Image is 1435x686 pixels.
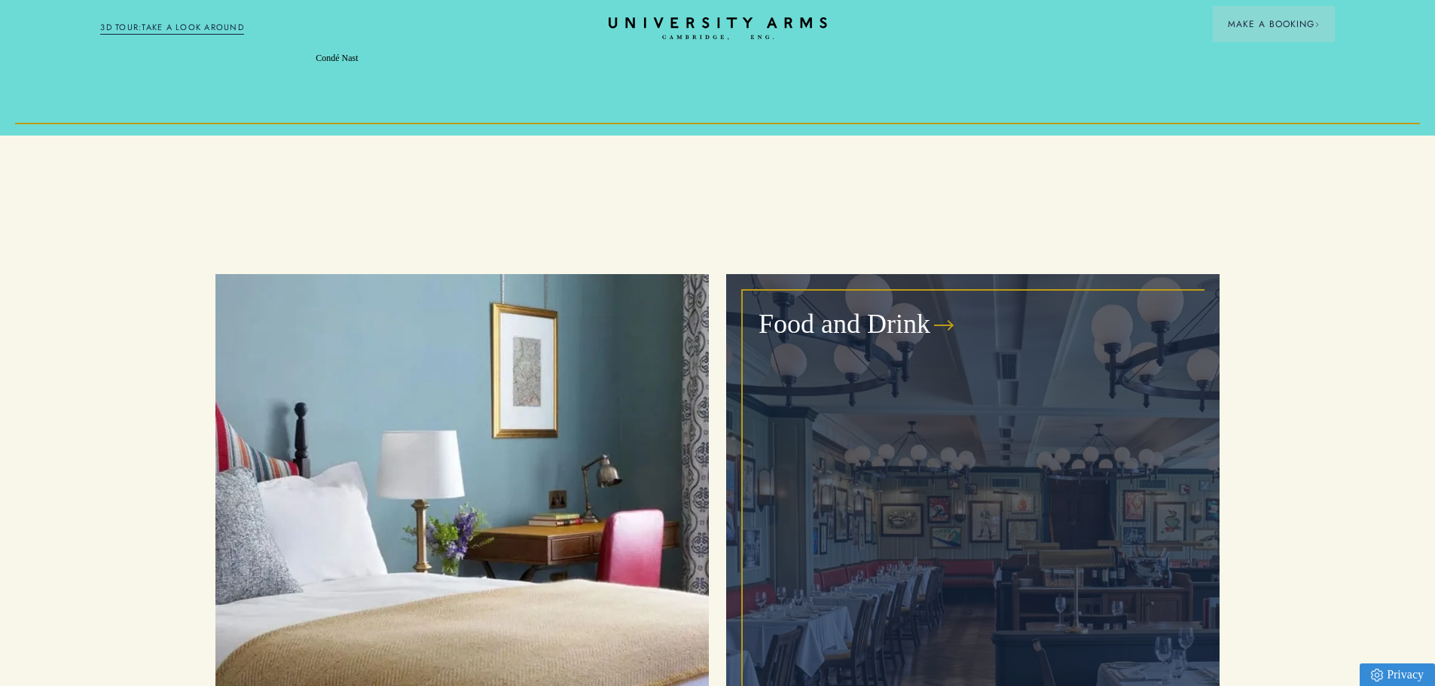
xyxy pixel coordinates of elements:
h3: Food and Drink [759,306,930,343]
p: Condé Nast [316,52,1067,65]
button: Make a BookingArrow icon [1213,6,1335,42]
img: Arrow icon [1314,22,1320,27]
img: Privacy [1371,669,1383,681]
span: Make a Booking [1228,17,1320,31]
a: Home [609,17,827,41]
a: 3D TOUR:TAKE A LOOK AROUND [100,21,244,35]
a: Privacy [1360,663,1435,686]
